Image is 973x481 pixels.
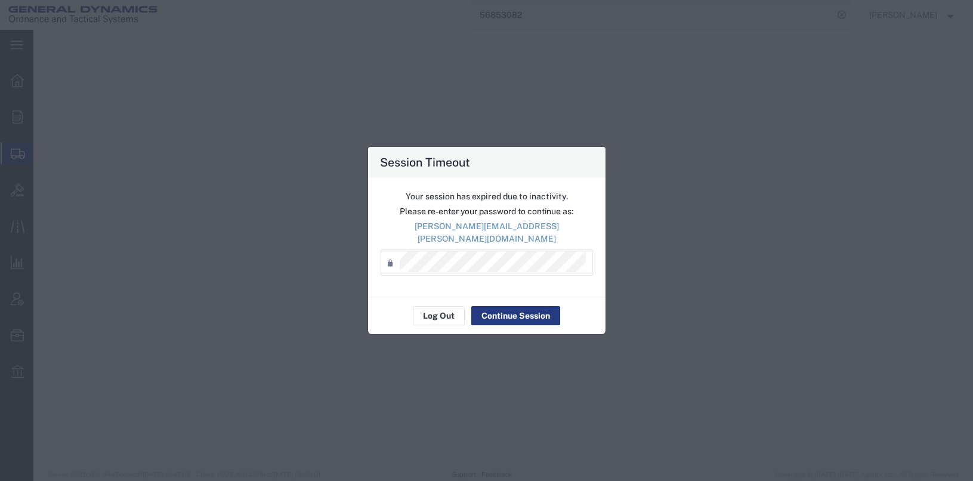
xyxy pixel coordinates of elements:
[413,306,465,325] button: Log Out
[471,306,560,325] button: Continue Session
[381,205,593,218] p: Please re-enter your password to continue as:
[381,220,593,245] p: [PERSON_NAME][EMAIL_ADDRESS][PERSON_NAME][DOMAIN_NAME]
[380,153,470,171] h4: Session Timeout
[381,190,593,203] p: Your session has expired due to inactivity.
